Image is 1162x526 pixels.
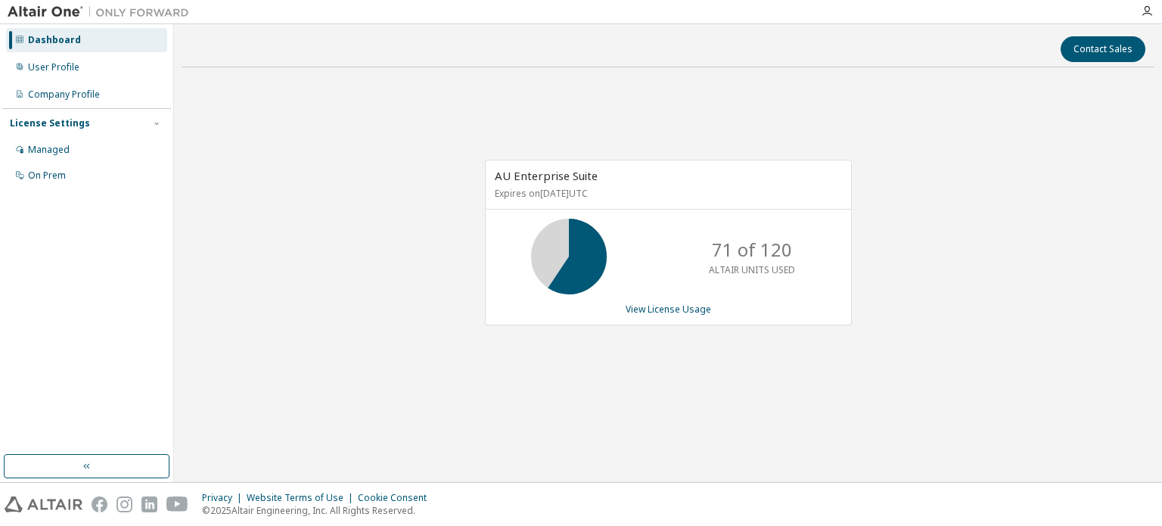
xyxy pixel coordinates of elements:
[495,168,598,183] span: AU Enterprise Suite
[8,5,197,20] img: Altair One
[28,34,81,46] div: Dashboard
[28,170,66,182] div: On Prem
[1061,36,1145,62] button: Contact Sales
[358,492,436,504] div: Cookie Consent
[10,117,90,129] div: License Settings
[166,496,188,512] img: youtube.svg
[495,187,838,200] p: Expires on [DATE] UTC
[5,496,82,512] img: altair_logo.svg
[92,496,107,512] img: facebook.svg
[626,303,711,316] a: View License Usage
[712,237,792,263] p: 71 of 120
[202,492,247,504] div: Privacy
[141,496,157,512] img: linkedin.svg
[28,144,70,156] div: Managed
[709,263,795,276] p: ALTAIR UNITS USED
[247,492,358,504] div: Website Terms of Use
[28,61,79,73] div: User Profile
[117,496,132,512] img: instagram.svg
[202,504,436,517] p: © 2025 Altair Engineering, Inc. All Rights Reserved.
[28,89,100,101] div: Company Profile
